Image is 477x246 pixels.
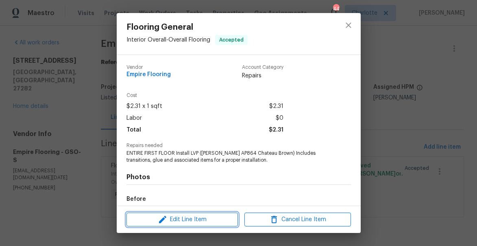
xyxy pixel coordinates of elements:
span: Repairs needed [126,143,351,148]
span: ENTIRE FIRST FLOOR Install LVP ([PERSON_NAME] AP864 Chateau Brown) Includes transitions, glue and... [126,150,329,164]
span: Account Category [242,65,283,70]
span: Empire Flooring [126,72,171,78]
span: $2.31 [269,124,283,136]
span: $2.31 x 1 sqft [126,101,162,112]
span: Accepted [216,36,247,44]
span: Interior Overall - Overall Flooring [126,37,210,43]
button: Cancel Line Item [244,213,351,227]
span: Labor [126,112,142,124]
button: Edit Line Item [126,213,238,227]
span: Cost [126,93,283,98]
span: $2.31 [269,101,283,112]
span: Flooring General [126,23,248,32]
h4: Photos [126,173,351,181]
span: Edit Line Item [129,215,235,225]
span: Vendor [126,65,171,70]
h5: Before [126,196,146,202]
div: 44 [333,5,339,13]
span: Total [126,124,141,136]
span: $0 [276,112,283,124]
span: Cancel Line Item [247,215,348,225]
span: Repairs [242,72,283,80]
button: close [339,15,358,35]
